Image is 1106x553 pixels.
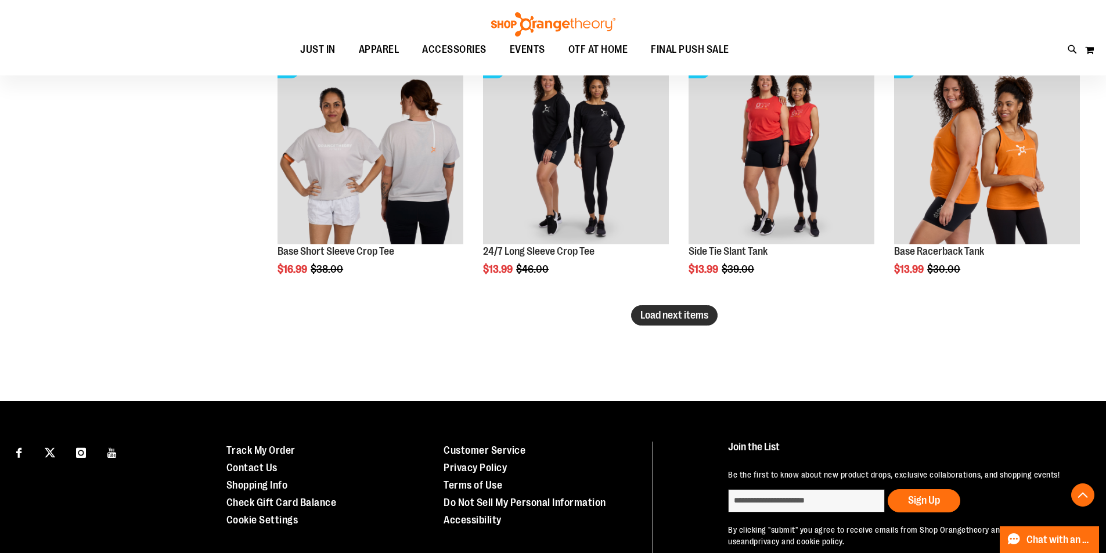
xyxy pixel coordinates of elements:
img: Main Image of Base Short Sleeve Crop Tee [278,59,463,244]
img: Base Racerback Tank [894,59,1080,244]
input: enter email [728,489,885,512]
a: Check Gift Card Balance [226,497,337,508]
span: EVENTS [510,37,545,63]
span: OTF AT HOME [568,37,628,63]
button: Sign Up [888,489,960,512]
span: $38.00 [311,263,345,275]
span: $13.99 [894,263,925,275]
a: ACCESSORIES [410,37,498,63]
a: APPAREL [347,37,411,63]
a: Side Tie Slant Tank [689,245,768,257]
a: Terms of Use [444,479,502,491]
span: ACCESSORIES [422,37,487,63]
a: Visit our Instagram page [71,442,91,462]
div: product [477,53,675,305]
a: Main Image of Base Short Sleeve Crop TeeSALE [278,59,463,246]
a: Accessibility [444,514,502,526]
a: Track My Order [226,444,296,456]
a: Side Tie Slant TankSALE [689,59,874,246]
img: Side Tie Slant Tank [689,59,874,244]
span: $30.00 [927,263,962,275]
span: $13.99 [483,263,514,275]
span: $39.00 [722,263,756,275]
span: FINAL PUSH SALE [651,37,729,63]
a: OTF AT HOME [557,37,640,63]
span: APPAREL [359,37,399,63]
div: product [888,53,1086,305]
span: Load next items [640,309,708,321]
p: Be the first to know about new product drops, exclusive collaborations, and shopping events! [728,469,1079,480]
span: $16.99 [278,263,309,275]
a: FINAL PUSH SALE [639,37,741,63]
div: product [272,53,469,305]
img: 24/7 Long Sleeve Crop Tee [483,59,669,244]
a: Visit our Youtube page [102,442,123,462]
a: EVENTS [498,37,557,63]
a: JUST IN [289,37,347,63]
a: Visit our X page [40,442,60,462]
button: Chat with an Expert [1000,526,1100,553]
a: Contact Us [226,462,278,474]
a: Shopping Info [226,479,288,491]
span: JUST IN [300,37,336,63]
a: Visit our Facebook page [9,442,29,462]
a: 24/7 Long Sleeve Crop Tee [483,245,595,257]
a: privacy and cookie policy. [754,537,844,546]
a: Do Not Sell My Personal Information [444,497,606,508]
a: Base Racerback Tank [894,245,984,257]
img: Shop Orangetheory [489,12,617,37]
a: Customer Service [444,444,525,456]
a: Privacy Policy [444,462,507,474]
span: Chat with an Expert [1026,534,1092,545]
img: Twitter [45,447,55,458]
span: $13.99 [689,263,720,275]
p: By clicking "submit" you agree to receive emails from Shop Orangetheory and accept our and [728,524,1079,547]
span: Sign Up [908,494,940,506]
h4: Join the List [728,442,1079,463]
button: Back To Top [1071,483,1094,507]
a: terms of use [728,525,1076,546]
a: 24/7 Long Sleeve Crop TeeSALE [483,59,669,246]
a: Base Short Sleeve Crop Tee [278,245,394,257]
div: product [683,53,880,305]
button: Load next items [631,305,718,326]
span: $46.00 [516,263,550,275]
a: Base Racerback TankSALE [894,59,1080,246]
a: Cookie Settings [226,514,298,526]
